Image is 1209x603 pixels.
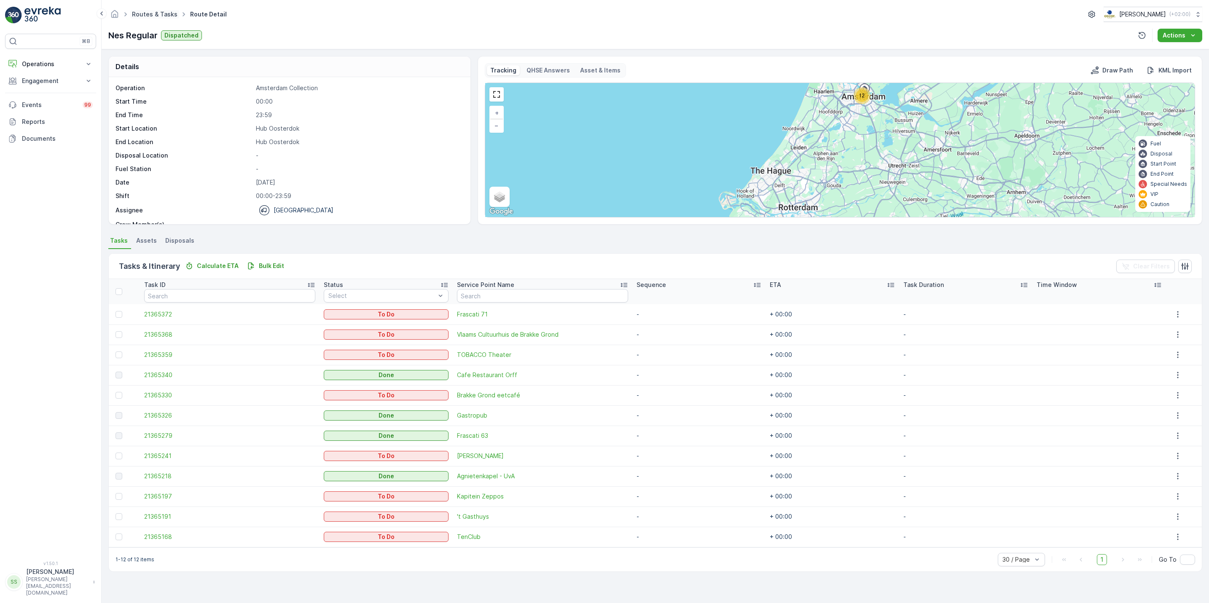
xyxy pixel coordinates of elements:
[144,452,315,460] span: 21365241
[378,351,395,359] p: To Do
[259,262,284,270] p: Bulk Edit
[144,371,315,379] a: 21365340
[116,192,253,200] p: Shift
[324,330,449,340] button: To Do
[490,88,503,101] a: View Fullscreen
[116,220,253,229] p: Crew Member(s)
[487,206,515,217] img: Google
[5,7,22,24] img: logo
[144,330,315,339] a: 21365368
[5,568,96,596] button: SS[PERSON_NAME][PERSON_NAME][EMAIL_ADDRESS][DOMAIN_NAME]
[116,493,122,500] div: Toggle Row Selected
[197,262,239,270] p: Calculate ETA
[899,466,1032,486] td: -
[903,281,944,289] p: Task Duration
[324,491,449,501] button: To Do
[637,281,666,289] p: Sequence
[144,533,315,541] a: 21365168
[256,165,462,173] p: -
[766,385,899,405] td: + 00:00
[22,60,79,68] p: Operations
[144,512,315,521] a: 21365191
[766,405,899,426] td: + 00:00
[632,405,766,426] td: -
[457,492,628,501] span: Kapitein Zeppos
[1169,11,1190,18] p: ( +02:00 )
[854,87,870,104] div: 12
[378,452,395,460] p: To Do
[1150,150,1172,157] p: Disposal
[457,310,628,319] span: Frascati 71
[457,411,628,420] a: Gastropub
[457,371,628,379] span: Cafe Restaurant Orff
[116,556,154,563] p: 1-12 of 12 items
[144,472,315,480] a: 21365218
[632,466,766,486] td: -
[527,66,570,75] p: QHSE Answers
[116,311,122,318] div: Toggle Row Selected
[116,412,122,419] div: Toggle Row Selected
[324,309,449,319] button: To Do
[256,84,462,92] p: Amsterdam Collection
[116,138,253,146] p: End Location
[24,7,61,24] img: logo_light-DOdMpM7g.png
[256,192,462,200] p: 00:00-23:59
[378,310,395,319] p: To Do
[457,281,514,289] p: Service Point Name
[144,351,315,359] span: 21365359
[457,330,628,339] a: Vlaams Cultuurhuis de Brakke Grond
[899,507,1032,527] td: -
[116,392,122,399] div: Toggle Row Selected
[144,310,315,319] a: 21365372
[188,10,228,19] span: Route Detail
[324,350,449,360] button: To Do
[485,83,1195,217] div: 0
[494,122,499,129] span: −
[324,532,449,542] button: To Do
[632,527,766,547] td: -
[1150,191,1158,198] p: VIP
[379,371,394,379] p: Done
[899,446,1032,466] td: -
[244,261,287,271] button: Bulk Edit
[256,111,462,119] p: 23:59
[1102,66,1133,75] p: Draw Path
[766,446,899,466] td: + 00:00
[110,13,119,20] a: Homepage
[899,405,1032,426] td: -
[144,391,315,399] a: 21365330
[379,431,394,440] p: Done
[378,391,395,399] p: To Do
[26,576,89,596] p: [PERSON_NAME][EMAIL_ADDRESS][DOMAIN_NAME]
[5,113,96,130] a: Reports
[82,38,90,45] p: ⌘B
[490,119,503,132] a: Zoom Out
[116,372,122,378] div: Toggle Row Selected
[144,431,315,440] a: 21365279
[899,426,1032,446] td: -
[766,466,899,486] td: + 00:00
[899,345,1032,365] td: -
[632,304,766,324] td: -
[116,206,143,214] p: Assignee
[457,512,628,521] a: 't Gasthuys
[457,351,628,359] a: TOBACCO Theater
[324,410,449,421] button: Done
[1133,262,1170,271] p: Clear Filters
[1159,555,1177,564] span: Go To
[84,102,91,108] p: 99
[457,431,628,440] span: Frascati 63
[766,527,899,547] td: + 00:00
[632,446,766,466] td: -
[5,72,96,89] button: Engagement
[22,134,93,143] p: Documents
[490,107,503,119] a: Zoom In
[182,261,242,271] button: Calculate ETA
